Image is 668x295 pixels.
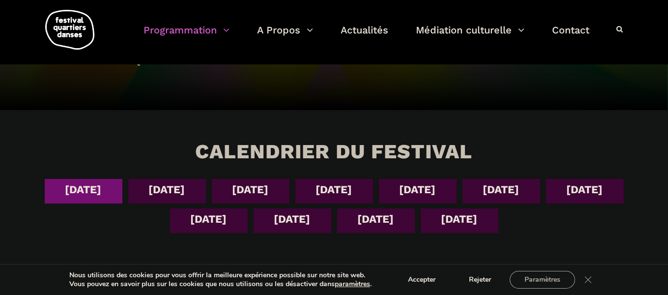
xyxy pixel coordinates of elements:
[400,181,436,198] div: [DATE]
[416,22,524,51] a: Médiation culturelle
[335,280,370,289] button: paramètres
[454,271,506,289] button: Rejeter
[257,22,313,51] a: A Propos
[552,22,589,51] a: Contact
[69,271,372,280] p: Nous utilisons des cookies pour vous offrir la meilleure expérience possible sur notre site web.
[45,10,94,50] img: logo-fqd-med
[144,22,230,51] a: Programmation
[393,271,450,289] button: Accepter
[510,271,575,289] button: Paramètres
[316,181,352,198] div: [DATE]
[567,181,603,198] div: [DATE]
[579,271,597,289] button: Close GDPR Cookie Banner
[483,181,520,198] div: [DATE]
[232,181,269,198] div: [DATE]
[274,210,311,228] div: [DATE]
[341,22,388,51] a: Actualités
[441,210,478,228] div: [DATE]
[358,210,394,228] div: [DATE]
[196,140,473,164] h3: Calendrier du festival
[191,210,227,228] div: [DATE]
[65,181,102,198] div: [DATE]
[69,280,372,289] p: Vous pouvez en savoir plus sur les cookies que nous utilisons ou les désactiver dans .
[149,181,185,198] div: [DATE]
